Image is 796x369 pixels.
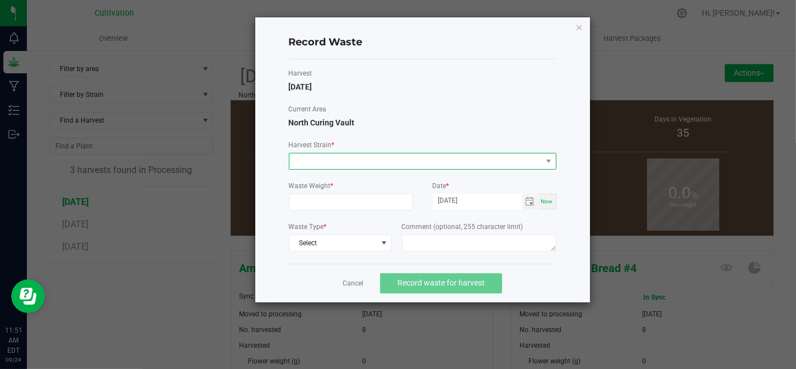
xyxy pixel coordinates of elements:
span: Record waste for harvest [397,278,485,287]
span: Now [541,198,553,204]
h4: Record Waste [289,35,556,50]
span: North Curing Vault [289,118,355,127]
label: Waste Type [289,222,392,232]
iframe: Resource center [11,279,45,313]
label: Date [433,181,556,191]
button: Record waste for harvest [380,273,502,293]
span: Toggle calendar [522,194,539,209]
label: Current Area [289,104,556,114]
label: Waste Weight [289,181,413,191]
a: Cancel [343,279,363,288]
label: Harvest [289,68,556,78]
label: Comment (optional, 255 character limit) [402,222,556,232]
span: Select [289,235,377,251]
input: Date [433,194,522,208]
span: [DATE] [289,82,312,91]
label: Harvest Strain [289,140,556,150]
